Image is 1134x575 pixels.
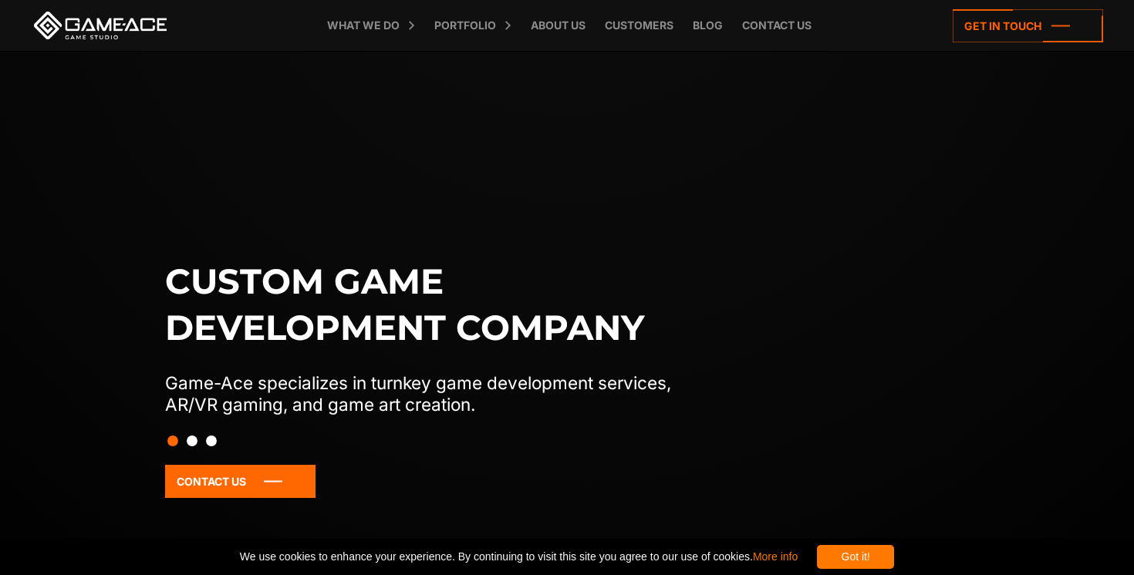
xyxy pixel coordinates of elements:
[165,372,704,415] p: Game-Ace specializes in turnkey game development services, AR/VR gaming, and game art creation.
[953,9,1103,42] a: Get in touch
[206,428,217,454] button: Slide 3
[167,428,178,454] button: Slide 1
[187,428,197,454] button: Slide 2
[240,545,798,569] span: We use cookies to enhance your experience. By continuing to visit this site you agree to our use ...
[165,465,316,498] a: Contact Us
[753,550,798,563] a: More info
[165,258,704,351] h1: Custom game development company
[817,545,894,569] div: Got it!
